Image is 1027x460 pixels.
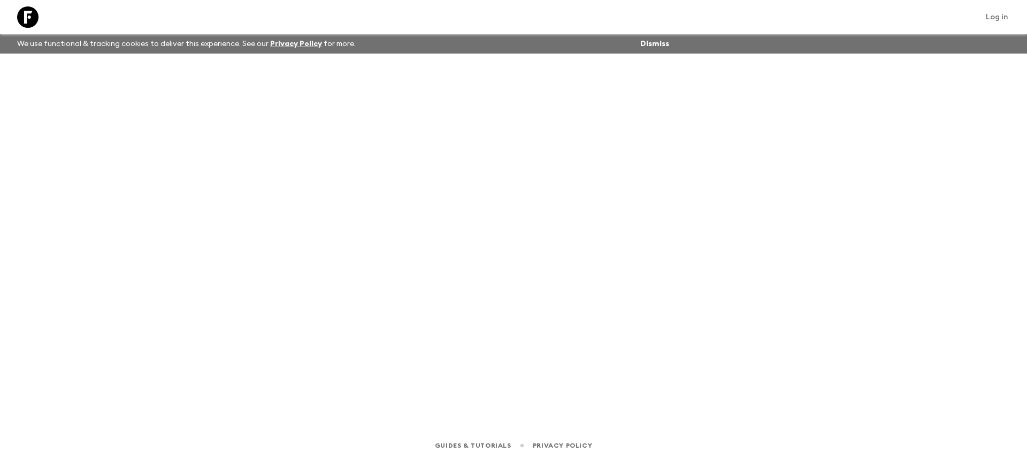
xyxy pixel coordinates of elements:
a: Guides & Tutorials [435,440,511,451]
a: Log in [980,10,1014,25]
p: We use functional & tracking cookies to deliver this experience. See our for more. [13,34,360,54]
button: Dismiss [638,36,672,51]
a: Privacy Policy [533,440,592,451]
a: Privacy Policy [270,40,322,48]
